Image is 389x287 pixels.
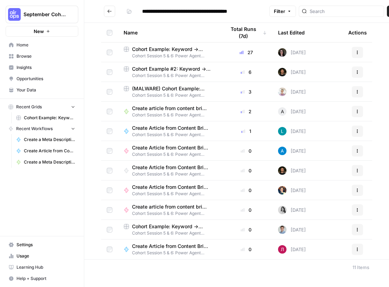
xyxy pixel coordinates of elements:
[6,62,78,73] a: Insights
[34,28,44,35] span: New
[6,273,78,284] button: Help + Support
[225,226,267,233] div: 0
[278,48,306,57] div: [DATE]
[13,134,78,145] a: Create a Meta Description ([PERSON_NAME])
[225,187,267,194] div: 0
[124,230,214,236] span: Cohort Session 5 & 6: Power Agent Customizations
[310,8,381,15] input: Search
[124,23,214,42] div: Name
[278,23,305,42] div: Last Edited
[132,250,214,256] span: Cohort Session 5 & 6: Power Agent Customizations
[278,68,306,76] div: [DATE]
[132,85,214,92] span: (MALWARE) Cohort Example: Keyword -> Outline -> Article (KO)
[124,92,214,98] span: Cohort Session 5 & 6: Power Agent Customizations
[17,264,75,270] span: Learning Hub
[6,239,78,250] a: Settings
[24,136,75,143] span: Create a Meta Description ([PERSON_NAME])
[17,253,75,259] span: Usage
[6,123,78,134] button: Recent Workflows
[17,275,75,282] span: Help + Support
[6,26,78,37] button: New
[132,223,214,230] span: Cohort Example: Keyword -> Outline -> Article (Copy)
[16,104,42,110] span: Recent Grids
[132,203,209,210] span: Create article from content brief FORK ([PERSON_NAME])
[278,88,306,96] div: [DATE]
[132,46,214,53] span: Cohort Example: Keyword -> Outline -> Article
[278,206,306,214] div: [DATE]
[278,186,286,194] img: 46oskw75a0b6ifjb5gtmemov6r07
[16,126,53,132] span: Recent Workflows
[132,243,209,250] span: Create Article from Content Brief FORK ([PERSON_NAME])
[278,225,286,234] img: jfqs3079v2d0ynct2zz6w6q7w8l7
[6,262,78,273] a: Learning Hub
[124,53,214,59] span: Cohort Session 5 & 6: Power Agent Customizations
[24,148,75,154] span: Create Article from Content Brief FORK ([PERSON_NAME])
[124,46,214,59] a: Cohort Example: Keyword -> Outline -> ArticleCohort Session 5 & 6: Power Agent Customizations
[124,85,214,98] a: (MALWARE) Cohort Example: Keyword -> Outline -> Article (KO)Cohort Session 5 & 6: Power Agent Cus...
[124,164,214,177] a: Create Article from Content Brief FORK ([PERSON_NAME])Cohort Session 5 & 6: Power Agent Customiza...
[278,166,286,175] img: yb40j7jvyap6bv8k3d2kukw6raee
[278,186,306,194] div: [DATE]
[124,223,214,236] a: Cohort Example: Keyword -> Outline -> Article (Copy)Cohort Session 5 & 6: Power Agent Customizations
[6,102,78,112] button: Recent Grids
[6,51,78,62] a: Browse
[132,65,214,72] span: Cohort Example #2: Keyword -> Outline -> Article (Hibaaq A)
[281,108,284,115] span: A
[132,105,209,112] span: Create article from content brief FORK ([PERSON_NAME])
[124,184,214,197] a: Create Article from Content Brief FORK ([PERSON_NAME])Cohort Session 5 & 6: Power Agent Customiza...
[278,206,286,214] img: um3ujnp70du166xluvydotei755a
[132,144,209,151] span: Create Article from Content Brief FORK ([PERSON_NAME])
[225,246,267,253] div: 0
[124,65,214,79] a: Cohort Example #2: Keyword -> Outline -> Article (Hibaaq A)Cohort Session 5 & 6: Power Agent Cust...
[278,245,286,254] img: o40g34h41o3ydjkzar3qf09tazp8
[132,112,214,118] span: Cohort Session 5 & 6: Power Agent Customizations
[278,166,306,175] div: [DATE]
[6,250,78,262] a: Usage
[225,206,267,213] div: 0
[124,243,214,256] a: Create Article from Content Brief FORK ([PERSON_NAME])Cohort Session 5 & 6: Power Agent Customiza...
[225,23,267,42] div: Total Runs (7d)
[17,76,75,82] span: Opportunities
[6,39,78,51] a: Home
[124,203,214,217] a: Create article from content brief FORK ([PERSON_NAME])Cohort Session 5 & 6: Power Agent Customiza...
[13,145,78,157] a: Create Article from Content Brief FORK ([PERSON_NAME])
[13,112,78,123] a: Cohort Example: Keyword -> Outline -> Article
[132,191,214,197] span: Cohort Session 5 & 6: Power Agent Customizations
[132,164,209,171] span: Create Article from Content Brief FORK ([PERSON_NAME])
[24,115,75,121] span: Cohort Example: Keyword -> Outline -> Article
[348,23,367,42] div: Actions
[278,225,306,234] div: [DATE]
[124,72,214,79] span: Cohort Session 5 & 6: Power Agent Customizations
[24,159,75,165] span: Create a Meta Description ([PERSON_NAME])
[6,6,78,23] button: Workspace: September Cohort
[17,53,75,59] span: Browse
[278,127,286,135] img: k0a6gqpjs5gv5ayba30r5s721kqg
[17,242,75,248] span: Settings
[17,42,75,48] span: Home
[225,128,267,135] div: 1
[6,84,78,96] a: Your Data
[269,6,296,17] button: Filter
[278,147,306,155] div: [DATE]
[278,68,286,76] img: yb40j7jvyap6bv8k3d2kukw6raee
[124,125,214,138] a: Create Article from Content Brief Fork ([PERSON_NAME])Cohort Session 5 & 6: Power Agent Customiza...
[132,210,214,217] span: Cohort Session 5 & 6: Power Agent Customizations
[274,8,285,15] span: Filter
[13,157,78,168] a: Create a Meta Description ([PERSON_NAME])
[24,11,66,18] span: September Cohort
[124,144,214,158] a: Create Article from Content Brief FORK ([PERSON_NAME])Cohort Session 5 & 6: Power Agent Customiza...
[225,147,267,154] div: 0
[132,184,209,191] span: Create Article from Content Brief FORK ([PERSON_NAME])
[132,125,209,132] span: Create Article from Content Brief Fork ([PERSON_NAME])
[278,88,286,96] img: rnewfn8ozkblbv4ke1ie5hzqeirw
[278,48,286,57] img: fvupjppv8b9nt3h87yhfikz8g0rq
[225,88,267,95] div: 3
[17,64,75,71] span: Insights
[278,245,306,254] div: [DATE]
[8,8,21,21] img: September Cohort Logo
[352,264,369,271] div: 11 Items
[225,69,267,76] div: 6
[132,132,214,138] span: Cohort Session 5 & 6: Power Agent Customizations
[104,6,115,17] button: Go back
[225,167,267,174] div: 0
